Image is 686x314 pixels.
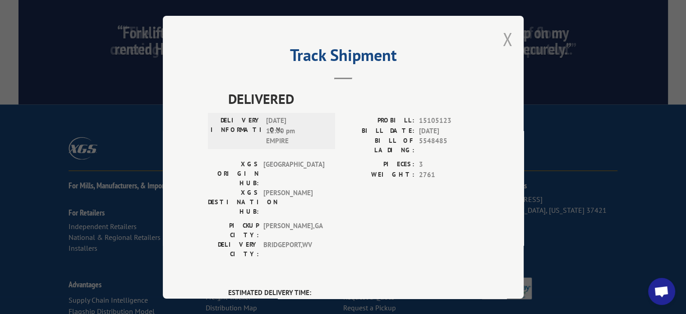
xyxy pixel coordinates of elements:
h2: Track Shipment [208,49,479,66]
label: DELIVERY INFORMATION: [211,116,262,146]
span: DELIVERED [228,89,479,109]
button: Close modal [502,27,512,51]
span: BRIDGEPORT , WV [263,240,324,259]
label: PICKUP CITY: [208,221,259,240]
span: [GEOGRAPHIC_DATA] [263,159,324,188]
span: 3 [419,159,479,170]
span: [DATE] [419,126,479,136]
div: Open chat [648,278,675,305]
label: PIECES: [343,159,414,170]
span: 2761 [419,169,479,180]
label: DELIVERY CITY: [208,240,259,259]
span: [DATE] 12:00 pm EMPIRE [266,116,327,146]
span: 5548485 [419,136,479,155]
span: [PERSON_NAME] , GA [263,221,324,240]
label: XGS DESTINATION HUB: [208,188,259,216]
span: 15105123 [419,116,479,126]
label: BILL OF LADING: [343,136,414,155]
label: PROBILL: [343,116,414,126]
span: [PERSON_NAME] [263,188,324,216]
label: ESTIMATED DELIVERY TIME: [228,288,479,298]
label: XGS ORIGIN HUB: [208,159,259,188]
label: WEIGHT: [343,169,414,180]
label: BILL DATE: [343,126,414,136]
